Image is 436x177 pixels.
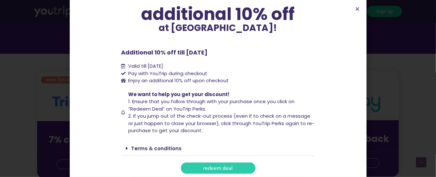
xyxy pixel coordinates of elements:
span: 2. If you jump out of the check-out process (even if to check on a message or just happen to clos... [129,113,315,134]
p: at [GEOGRAPHIC_DATA]! [121,24,315,33]
span: Valid till [DATE] [127,63,163,70]
a: Terms & conditions [131,145,182,152]
div: additional 10% off [121,5,315,24]
div: Terms & conditions [121,141,315,156]
p: Additional 10% off till [DATE] [121,48,315,57]
a: Close [355,6,360,11]
span: We want to help you get your discount! [129,91,230,98]
span: Enjoy an additional 10% off upon checkout [129,77,229,84]
span: Pay with YouTrip during checkout [127,70,208,77]
a: redeem deal [181,162,255,174]
span: 1. Ensure that you follow through with your purchase once you click on “Redeem Deal” on YouTrip P... [129,98,295,112]
span: redeem deal [203,166,233,171]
